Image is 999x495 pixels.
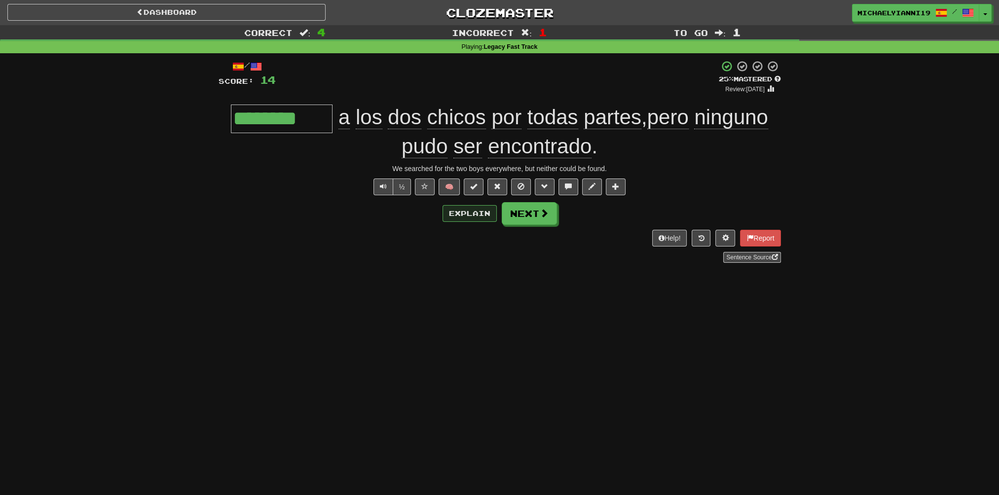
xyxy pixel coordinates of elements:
span: 25 % [719,75,734,83]
span: los [356,106,382,129]
span: ninguno [694,106,768,129]
span: To go [673,28,708,37]
a: Clozemaster [340,4,659,21]
span: todas [527,106,578,129]
button: Round history (alt+y) [692,230,710,247]
small: Review: [DATE] [725,86,765,93]
span: pudo [402,135,447,158]
span: MichaelYianni1987 [857,8,930,17]
span: 1 [733,26,741,38]
div: Text-to-speech controls [371,178,411,195]
button: Reset to 0% Mastered (alt+r) [487,178,507,195]
span: Correct [244,28,293,37]
div: We searched for the two boys everywhere, but neither could be found. [219,164,781,174]
span: ser [453,135,482,158]
span: pero [647,106,689,129]
span: 1 [539,26,547,38]
button: Add to collection (alt+a) [606,178,626,195]
span: : [299,29,310,37]
a: MichaelYianni1987 / [852,4,979,22]
button: Edit sentence (alt+d) [582,178,602,195]
span: partes [584,106,641,129]
button: Report [740,230,780,247]
span: dos [388,106,421,129]
span: , . [333,106,768,158]
div: / [219,60,276,72]
span: a [338,106,350,129]
span: Incorrect [452,28,514,37]
button: 🧠 [439,178,460,195]
a: Sentence Source [723,252,780,263]
button: Ignore sentence (alt+i) [511,178,531,195]
strong: Legacy Fast Track [483,43,537,50]
button: Grammar (alt+g) [535,178,555,195]
span: Score: [219,77,254,85]
button: Help! [652,230,687,247]
a: Dashboard [7,4,326,21]
div: Mastered [719,75,781,84]
span: 14 [260,73,276,86]
span: 4 [317,26,326,38]
span: : [715,29,726,37]
button: Explain [443,205,497,222]
button: Set this sentence to 100% Mastered (alt+m) [464,178,483,195]
span: por [491,106,521,129]
button: Play sentence audio (ctl+space) [373,178,393,195]
button: Favorite sentence (alt+f) [415,178,435,195]
span: encontrado [488,135,592,158]
span: chicos [427,106,486,129]
button: Next [502,202,557,225]
span: / [952,8,957,15]
span: : [521,29,532,37]
button: Discuss sentence (alt+u) [558,178,578,195]
button: ½ [393,178,411,195]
